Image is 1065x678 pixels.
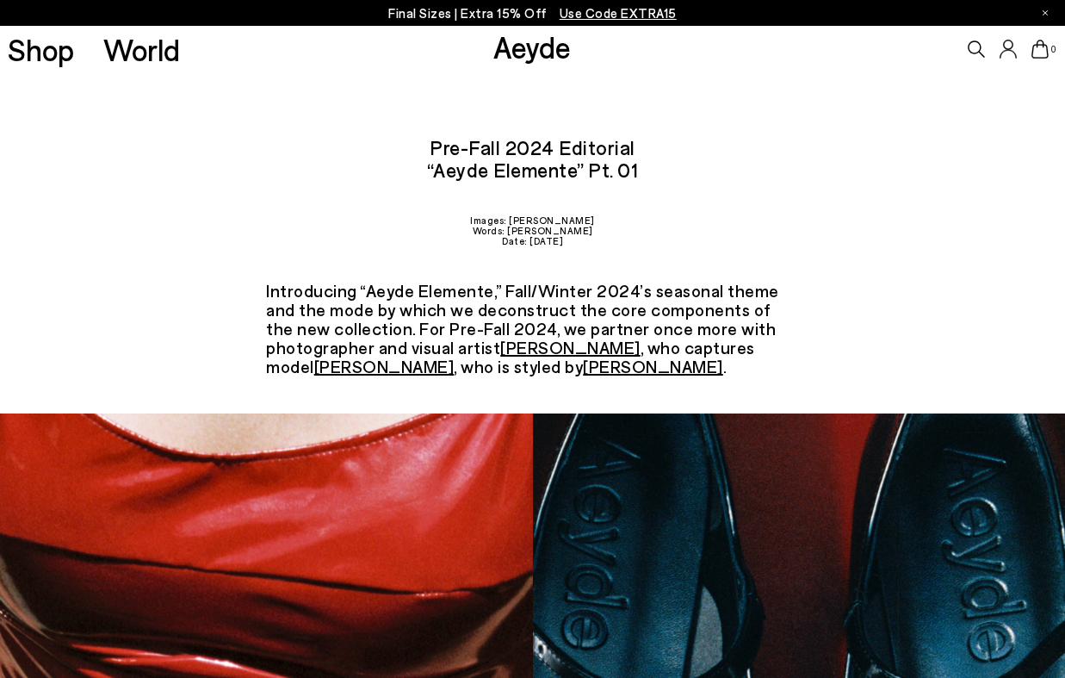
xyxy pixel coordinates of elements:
p: Final Sizes | Extra 15% Off [388,3,677,24]
a: 0 [1031,40,1049,59]
div: Images: [PERSON_NAME] Words: [PERSON_NAME] Date: [DATE] [266,215,799,246]
a: World [103,34,180,65]
span: Navigate to /collections/ss25-final-sizes [560,5,677,21]
span: 0 [1049,45,1057,54]
a: [PERSON_NAME] [314,356,455,376]
a: Aeyde [493,28,571,65]
div: Introducing “Aeyde Elemente,” Fall/Winter 2024’s seasonal theme and the mode by which we deconstr... [266,281,799,376]
a: [PERSON_NAME] [583,356,723,376]
a: [PERSON_NAME] [500,337,641,358]
a: Shop [8,34,74,65]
